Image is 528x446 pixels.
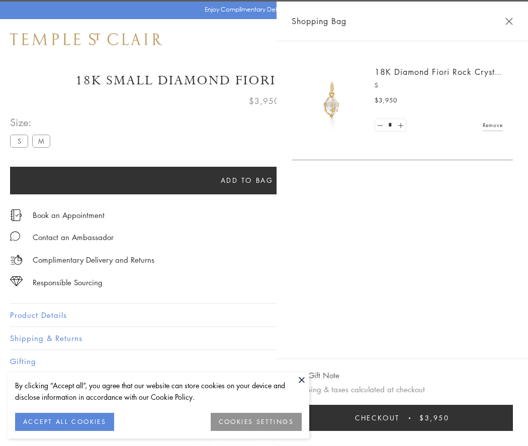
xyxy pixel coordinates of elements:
[10,114,54,131] span: Size:
[221,175,274,186] span: Add to bag
[32,135,50,147] label: M
[10,254,23,266] img: icon_delivery.svg
[292,405,513,431] button: Checkout $3,950
[395,119,405,132] a: Set quantity to 2
[211,413,302,431] button: COOKIES SETTINGS
[10,276,23,286] img: icon_sourcing.svg
[33,254,154,266] p: Complimentary Delivery and Returns
[292,15,346,28] span: Shopping Bag
[15,413,114,431] button: ACCEPT ALL COOKIES
[10,72,518,89] h1: 18K Small Diamond Fiori Rock Crystal Amulet
[505,18,513,25] button: Close Shopping Bag
[10,350,518,373] button: Gifting
[10,33,162,45] img: Temple St. Clair
[483,120,503,131] a: Remove
[375,119,385,132] a: Set quantity to 0
[10,167,484,194] button: Add to bag
[292,369,339,382] button: Add Gift Note
[15,380,302,403] div: By clicking “Accept all”, you agree that our website can store cookies on your device and disclos...
[375,80,503,90] p: S
[355,412,400,423] span: Checkout
[10,304,518,326] button: Product Details
[302,70,362,131] img: P51889-E11FIORI
[10,135,28,147] label: S
[33,209,105,220] a: Book an Appointment
[249,94,280,107] span: $3,950
[33,276,103,289] div: Responsible Sourcing
[33,231,114,244] div: Contact an Ambassador
[10,209,22,221] img: icon_appointment.svg
[375,95,397,105] span: $3,950
[205,5,319,15] p: Enjoy Complimentary Delivery & Returns
[10,327,518,350] button: Shipping & Returns
[292,383,513,396] p: Shipping & taxes calculated at checkout
[10,231,20,241] img: MessageIcon-01_2.svg
[419,412,450,423] span: $3,950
